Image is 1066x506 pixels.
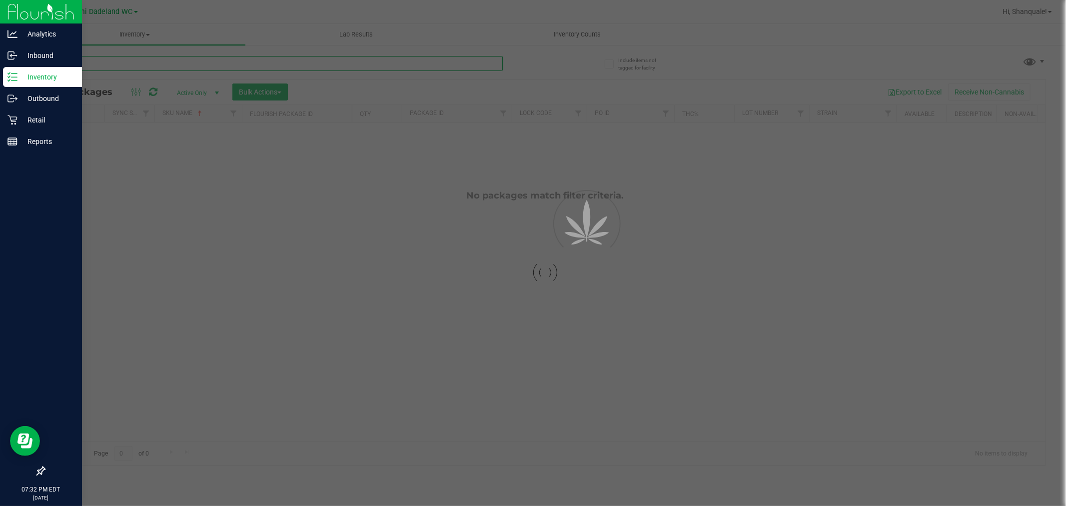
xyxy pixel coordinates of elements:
[7,93,17,103] inline-svg: Outbound
[7,29,17,39] inline-svg: Analytics
[7,115,17,125] inline-svg: Retail
[17,71,77,83] p: Inventory
[17,135,77,147] p: Reports
[17,114,77,126] p: Retail
[17,92,77,104] p: Outbound
[17,28,77,40] p: Analytics
[7,72,17,82] inline-svg: Inventory
[10,426,40,456] iframe: Resource center
[7,50,17,60] inline-svg: Inbound
[4,485,77,494] p: 07:32 PM EDT
[17,49,77,61] p: Inbound
[7,136,17,146] inline-svg: Reports
[4,494,77,501] p: [DATE]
